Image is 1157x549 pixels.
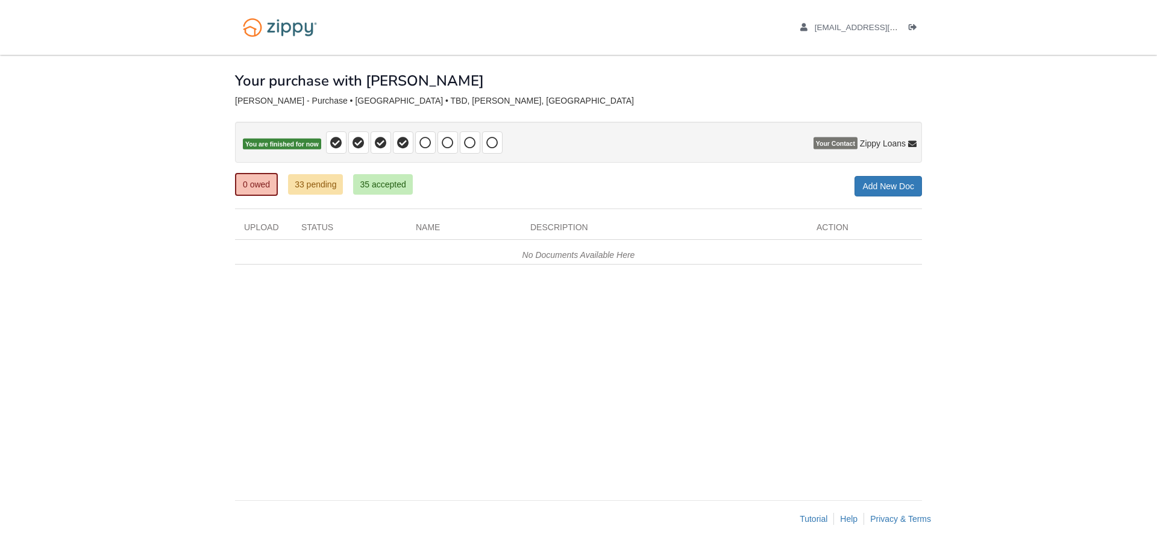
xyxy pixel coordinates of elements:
[235,73,484,89] h1: Your purchase with [PERSON_NAME]
[235,96,922,106] div: [PERSON_NAME] - Purchase • [GEOGRAPHIC_DATA] • TBD, [PERSON_NAME], [GEOGRAPHIC_DATA]
[860,137,906,149] span: Zippy Loans
[235,12,325,43] img: Logo
[800,23,953,35] a: edit profile
[909,23,922,35] a: Log out
[807,221,922,239] div: Action
[815,23,953,32] span: ajakkcarr@gmail.com
[521,221,807,239] div: Description
[870,514,931,524] a: Privacy & Terms
[407,221,521,239] div: Name
[522,250,635,260] em: No Documents Available Here
[353,174,412,195] a: 35 accepted
[235,221,292,239] div: Upload
[840,514,858,524] a: Help
[800,514,827,524] a: Tutorial
[288,174,343,195] a: 33 pending
[243,139,321,150] span: You are finished for now
[854,176,922,196] a: Add New Doc
[235,173,278,196] a: 0 owed
[292,221,407,239] div: Status
[814,137,858,149] span: Your Contact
